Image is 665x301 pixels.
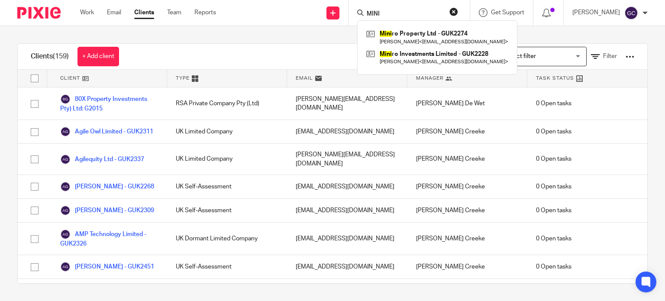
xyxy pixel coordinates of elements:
[17,7,61,19] img: Pixie
[500,47,587,66] div: Search for option
[167,255,287,278] div: UK Self-Assessment
[60,74,80,82] span: Client
[287,199,407,222] div: [EMAIL_ADDRESS][DOMAIN_NAME]
[449,7,458,16] button: Clear
[287,175,407,198] div: [EMAIL_ADDRESS][DOMAIN_NAME]
[60,205,154,216] a: [PERSON_NAME] - GUK2309
[407,120,527,143] div: [PERSON_NAME] Creeke
[60,205,71,216] img: svg%3E
[536,74,574,82] span: Task Status
[77,47,119,66] a: + Add client
[468,44,634,69] div: View:
[60,229,71,240] img: svg%3E
[536,155,571,163] span: 0 Open tasks
[167,144,287,175] div: UK Limited Company
[624,6,638,20] img: svg%3E
[536,234,571,243] span: 0 Open tasks
[287,87,407,120] div: [PERSON_NAME][EMAIL_ADDRESS][DOMAIN_NAME]
[60,126,153,137] a: Agile Owl Limited - GUK2311
[167,199,287,222] div: UK Self-Assessment
[287,120,407,143] div: [EMAIL_ADDRESS][DOMAIN_NAME]
[491,10,524,16] span: Get Support
[60,229,158,248] a: AMP Technology Limited - GUK2326
[26,70,43,87] input: Select all
[31,52,69,61] h1: Clients
[167,8,181,17] a: Team
[536,127,571,136] span: 0 Open tasks
[60,181,154,192] a: [PERSON_NAME] - GUK2268
[407,144,527,175] div: [PERSON_NAME] Creeke
[53,53,69,60] span: (159)
[536,182,571,191] span: 0 Open tasks
[60,262,71,272] img: svg%3E
[80,8,94,17] a: Work
[287,144,407,175] div: [PERSON_NAME][EMAIL_ADDRESS][DOMAIN_NAME]
[572,8,620,17] p: [PERSON_NAME]
[603,53,617,59] span: Filter
[60,154,144,165] a: Agilequity Ltd - GUK2337
[501,49,581,64] input: Search for option
[416,74,443,82] span: Manager
[107,8,121,17] a: Email
[287,255,407,278] div: [EMAIL_ADDRESS][DOMAIN_NAME]
[407,255,527,278] div: [PERSON_NAME] Creeke
[287,223,407,255] div: [EMAIL_ADDRESS][DOMAIN_NAME]
[60,262,154,272] a: [PERSON_NAME] - GUK2451
[167,120,287,143] div: UK Limited Company
[536,206,571,215] span: 0 Open tasks
[60,126,71,137] img: svg%3E
[407,87,527,120] div: [PERSON_NAME] De Wet
[134,8,154,17] a: Clients
[60,154,71,165] img: svg%3E
[407,199,527,222] div: [PERSON_NAME] Creeke
[167,175,287,198] div: UK Self-Assessment
[60,181,71,192] img: svg%3E
[407,175,527,198] div: [PERSON_NAME] Creeke
[60,94,158,113] a: 80X Property Investments Pty) Ltd: G2015
[167,223,287,255] div: UK Dormant Limited Company
[536,99,571,108] span: 0 Open tasks
[296,74,313,82] span: Email
[60,94,71,104] img: svg%3E
[176,74,190,82] span: Type
[194,8,216,17] a: Reports
[167,87,287,120] div: RSA Private Company Pty (Ltd)
[366,10,444,18] input: Search
[536,262,571,271] span: 0 Open tasks
[407,223,527,255] div: [PERSON_NAME] Creeke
